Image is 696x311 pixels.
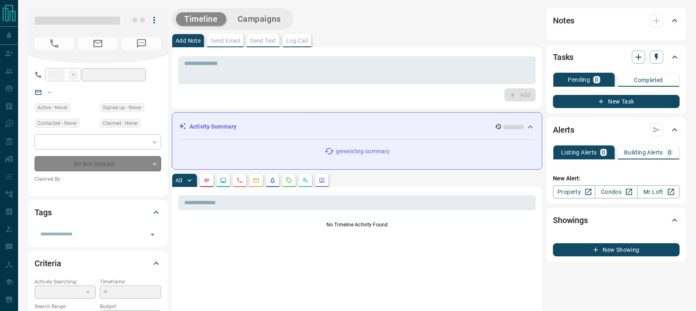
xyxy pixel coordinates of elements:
[553,11,680,30] div: Notes
[35,257,61,270] h2: Criteria
[35,37,74,50] span: No Number
[553,51,573,64] h2: Tasks
[553,214,588,227] h2: Showings
[203,177,210,184] svg: Notes
[336,147,390,156] p: generating summary
[35,206,51,219] h2: Tags
[561,150,597,155] p: Listing Alerts
[100,303,161,310] p: Budget:
[35,303,96,310] p: Search Range:
[624,150,663,155] p: Building Alerts
[595,185,637,198] a: Condos
[302,177,309,184] svg: Opportunities
[190,122,236,131] p: Activity Summary
[269,177,276,184] svg: Listing Alerts
[37,104,67,112] span: Active - Never
[553,243,680,256] button: New Showing
[568,77,590,83] p: Pending
[103,104,141,112] span: Signed up - Never
[634,77,663,83] p: Completed
[286,177,292,184] svg: Requests
[35,253,161,273] div: Criteria
[229,12,289,26] button: Campaigns
[553,95,680,108] button: New Task
[178,221,536,228] p: No Timeline Activity Found
[553,185,595,198] a: Property
[176,38,201,44] p: Add Note
[37,119,77,127] span: Contacted - Never
[236,177,243,184] svg: Calls
[319,177,325,184] svg: Agent Actions
[176,177,182,183] p: All
[595,77,598,83] p: 0
[100,278,161,286] p: Timeframe:
[553,123,574,136] h2: Alerts
[35,175,161,183] p: Claimed By:
[553,174,680,183] p: New Alert:
[253,177,259,184] svg: Emails
[179,119,535,134] div: Activity Summary
[553,210,680,230] div: Showings
[602,150,605,155] p: 0
[553,120,680,140] div: Alerts
[220,177,227,184] svg: Lead Browsing Activity
[48,89,51,95] a: --
[122,37,161,50] span: No Number
[637,185,680,198] a: Mr.Loft
[103,119,138,127] span: Claimed - Never
[35,203,161,222] div: Tags
[35,156,161,171] div: Do Not Contact
[553,47,680,67] div: Tasks
[668,150,671,155] p: 0
[35,278,96,286] p: Actively Searching:
[147,229,158,240] button: Open
[176,12,226,26] button: Timeline
[78,37,118,50] span: No Email
[553,14,574,27] h2: Notes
